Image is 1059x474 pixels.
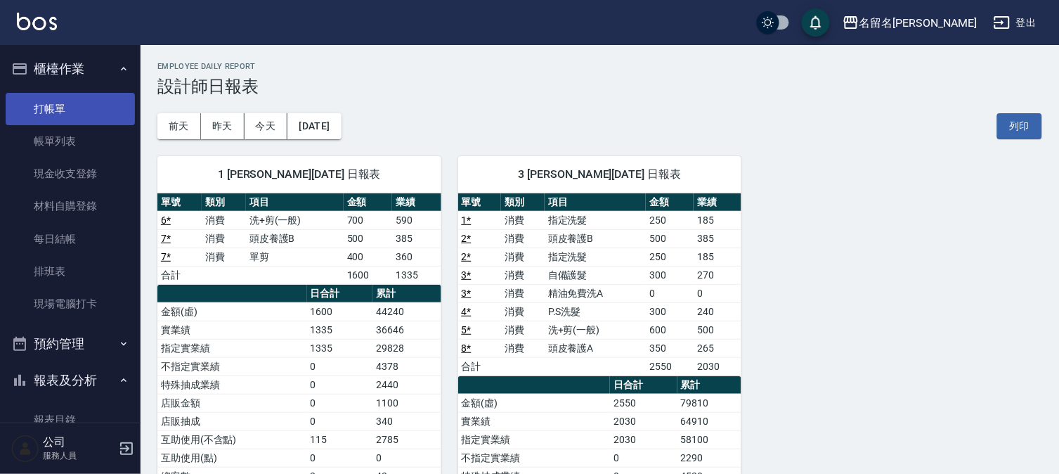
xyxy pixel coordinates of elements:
td: 2030 [610,412,677,430]
button: 登出 [988,10,1042,36]
td: 2785 [372,430,441,449]
td: 385 [392,229,441,248]
td: 金額(虛) [157,302,307,321]
td: 消費 [501,248,545,266]
span: 1 [PERSON_NAME][DATE] 日報表 [174,167,424,181]
td: 消費 [501,302,545,321]
td: 0 [307,449,373,467]
button: 列印 [997,113,1042,139]
td: 消費 [501,284,545,302]
td: 1100 [372,394,441,412]
th: 金額 [646,193,694,212]
td: 300 [646,302,694,321]
td: 2550 [646,357,694,376]
button: save [802,8,830,37]
th: 類別 [202,193,246,212]
td: 2440 [372,376,441,394]
button: [DATE] [287,113,341,139]
td: 1600 [344,266,392,284]
th: 類別 [501,193,545,212]
td: 店販金額 [157,394,307,412]
td: 350 [646,339,694,357]
td: 0 [307,376,373,394]
td: 240 [694,302,741,321]
button: 名留名[PERSON_NAME] [837,8,982,37]
a: 現金收支登錄 [6,158,135,190]
td: 消費 [202,229,246,248]
td: 特殊抽成業績 [157,376,307,394]
td: 消費 [501,211,545,229]
a: 排班表 [6,255,135,288]
th: 業績 [694,193,741,212]
button: 報表及分析 [6,362,135,399]
td: 36646 [372,321,441,339]
td: 400 [344,248,392,266]
th: 項目 [545,193,646,212]
td: 頭皮養護A [545,339,646,357]
td: 實業績 [458,412,611,430]
th: 日合計 [610,376,677,395]
button: 今天 [245,113,288,139]
td: 實業績 [157,321,307,339]
td: 44240 [372,302,441,321]
td: 洗+剪(一般) [246,211,344,229]
a: 帳單列表 [6,125,135,158]
td: 指定洗髮 [545,211,646,229]
td: 0 [307,412,373,430]
td: 消費 [202,248,246,266]
td: 0 [694,284,741,302]
td: 消費 [202,211,246,229]
td: 不指定實業績 [458,449,611,467]
button: 櫃檯作業 [6,51,135,87]
td: 2030 [610,430,677,449]
td: 洗+剪(一般) [545,321,646,339]
td: 2290 [677,449,742,467]
td: 精油免費洗A [545,284,646,302]
td: 64910 [677,412,742,430]
h2: Employee Daily Report [157,62,1042,71]
td: 互助使用(不含點) [157,430,307,449]
th: 日合計 [307,285,373,303]
td: 自備護髮 [545,266,646,284]
td: 1335 [392,266,441,284]
table: a dense table [157,193,441,285]
a: 現場電腦打卡 [6,288,135,320]
td: 500 [344,229,392,248]
table: a dense table [458,193,742,376]
a: 每日結帳 [6,223,135,255]
td: 700 [344,211,392,229]
td: 29828 [372,339,441,357]
td: 消費 [501,339,545,357]
td: 270 [694,266,741,284]
td: 265 [694,339,741,357]
td: 0 [372,449,441,467]
td: 250 [646,248,694,266]
td: 500 [694,321,741,339]
td: 指定洗髮 [545,248,646,266]
button: 昨天 [201,113,245,139]
td: 79810 [677,394,742,412]
td: 58100 [677,430,742,449]
td: 合計 [157,266,202,284]
th: 單號 [458,193,502,212]
td: 消費 [501,321,545,339]
img: Person [11,435,39,463]
td: 頭皮養護B [545,229,646,248]
th: 項目 [246,193,344,212]
h5: 公司 [43,435,115,449]
th: 單號 [157,193,202,212]
td: 360 [392,248,441,266]
td: 385 [694,229,741,248]
td: 340 [372,412,441,430]
td: 590 [392,211,441,229]
td: 指定實業績 [458,430,611,449]
th: 金額 [344,193,392,212]
td: 4378 [372,357,441,376]
th: 業績 [392,193,441,212]
td: 互助使用(點) [157,449,307,467]
td: 250 [646,211,694,229]
td: 合計 [458,357,502,376]
h3: 設計師日報表 [157,77,1042,96]
td: 500 [646,229,694,248]
a: 材料自購登錄 [6,190,135,222]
